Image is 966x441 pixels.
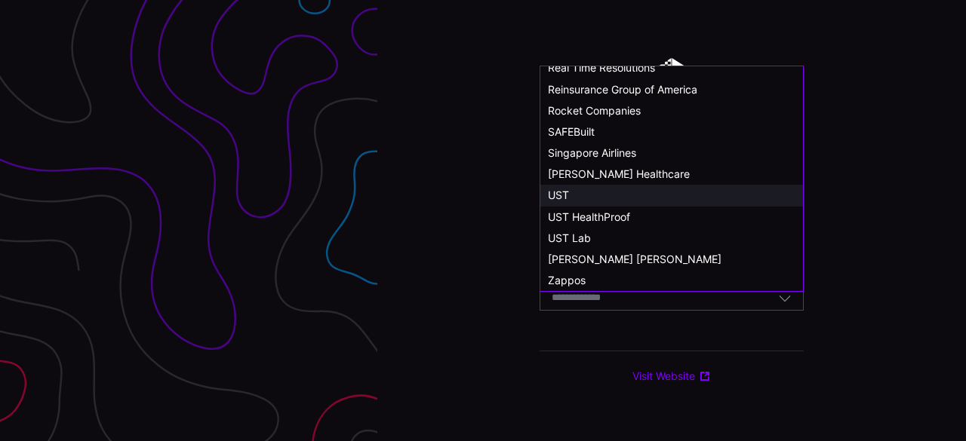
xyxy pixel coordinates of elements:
[548,253,721,265] span: [PERSON_NAME] [PERSON_NAME]
[548,83,697,96] span: Reinsurance Group of America
[548,274,586,286] span: Zappos
[548,104,641,117] span: Rocket Companies
[778,291,792,305] button: Toggle options menu
[548,210,630,223] span: UST HealthProof
[548,61,655,74] span: Real Time Resolutions
[548,231,591,244] span: UST Lab
[548,167,690,180] span: [PERSON_NAME] Healthcare
[632,369,711,383] a: Visit Website
[548,125,595,138] span: SAFEBuilt
[548,188,569,201] span: UST
[548,146,636,159] span: Singapore Airlines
